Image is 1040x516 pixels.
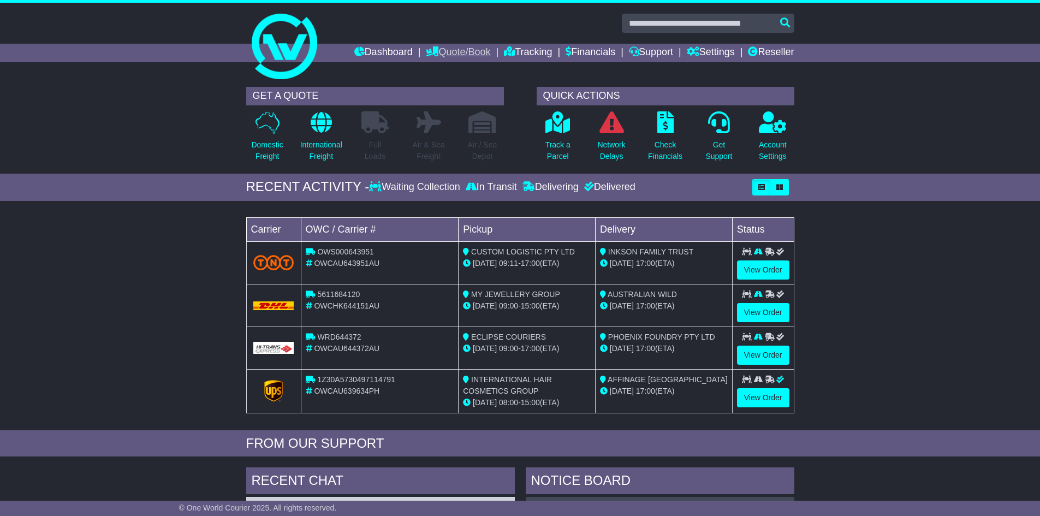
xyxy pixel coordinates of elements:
[246,467,515,497] div: RECENT CHAT
[705,111,733,168] a: GetSupport
[504,44,552,62] a: Tracking
[471,247,575,256] span: CUSTOM LOGISTIC PTY LTD
[473,259,497,268] span: [DATE]
[179,503,337,512] span: © One World Courier 2025. All rights reserved.
[317,375,395,384] span: 1Z30A5730497114791
[317,333,361,341] span: WRD644372
[608,290,677,299] span: AUSTRALIAN WILD
[759,139,787,162] p: Account Settings
[463,397,591,408] div: - (ETA)
[521,398,540,407] span: 15:00
[526,467,794,497] div: NOTICE BOARD
[314,259,379,268] span: OWCAU643951AU
[521,259,540,268] span: 17:00
[463,375,552,395] span: INTERNATIONAL HAIR COSMETICS GROUP
[636,387,655,395] span: 17:00
[758,111,787,168] a: AccountSettings
[463,181,520,193] div: In Transit
[499,259,518,268] span: 09:11
[314,387,379,395] span: OWCAU639634PH
[737,260,789,280] a: View Order
[264,380,283,402] img: GetCarrierServiceLogo
[600,300,728,312] div: (ETA)
[600,385,728,397] div: (ETA)
[473,301,497,310] span: [DATE]
[354,44,413,62] a: Dashboard
[705,139,732,162] p: Get Support
[636,344,655,353] span: 17:00
[468,139,497,162] p: Air / Sea Depot
[463,300,591,312] div: - (ETA)
[300,139,342,162] p: International Freight
[499,301,518,310] span: 09:00
[737,346,789,365] a: View Order
[246,87,504,105] div: GET A QUOTE
[581,181,635,193] div: Delivered
[246,179,370,195] div: RECENT ACTIVITY -
[748,44,794,62] a: Reseller
[610,301,634,310] span: [DATE]
[473,344,497,353] span: [DATE]
[610,387,634,395] span: [DATE]
[737,388,789,407] a: View Order
[246,217,301,241] td: Carrier
[737,303,789,322] a: View Order
[600,343,728,354] div: (ETA)
[566,44,615,62] a: Financials
[687,44,735,62] a: Settings
[608,375,728,384] span: AFFINAGE [GEOGRAPHIC_DATA]
[608,333,715,341] span: PHOENIX FOUNDRY PTY LTD
[521,344,540,353] span: 17:00
[314,344,379,353] span: OWCAU644372AU
[597,139,625,162] p: Network Delays
[369,181,462,193] div: Waiting Collection
[246,436,794,452] div: FROM OUR SUPPORT
[521,301,540,310] span: 15:00
[545,111,571,168] a: Track aParcel
[499,398,518,407] span: 08:00
[647,111,683,168] a: CheckFinancials
[426,44,490,62] a: Quote/Book
[629,44,673,62] a: Support
[253,301,294,310] img: DHL.png
[251,139,283,162] p: Domestic Freight
[499,344,518,353] span: 09:00
[648,139,682,162] p: Check Financials
[413,139,445,162] p: Air & Sea Freight
[463,258,591,269] div: - (ETA)
[301,217,459,241] td: OWC / Carrier #
[597,111,626,168] a: NetworkDelays
[610,259,634,268] span: [DATE]
[600,258,728,269] div: (ETA)
[471,333,546,341] span: ECLIPSE COURIERS
[251,111,283,168] a: DomesticFreight
[471,290,560,299] span: MY JEWELLERY GROUP
[463,343,591,354] div: - (ETA)
[361,139,389,162] p: Full Loads
[636,301,655,310] span: 17:00
[317,247,374,256] span: OWS000643951
[595,217,732,241] td: Delivery
[545,139,570,162] p: Track a Parcel
[300,111,343,168] a: InternationalFreight
[520,181,581,193] div: Delivering
[459,217,596,241] td: Pickup
[636,259,655,268] span: 17:00
[253,342,294,354] img: GetCarrierServiceLogo
[610,344,634,353] span: [DATE]
[473,398,497,407] span: [DATE]
[317,290,360,299] span: 5611684120
[253,255,294,270] img: TNT_Domestic.png
[732,217,794,241] td: Status
[608,247,693,256] span: INKSON FAMILY TRUST
[314,301,379,310] span: OWCHK644151AU
[537,87,794,105] div: QUICK ACTIONS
